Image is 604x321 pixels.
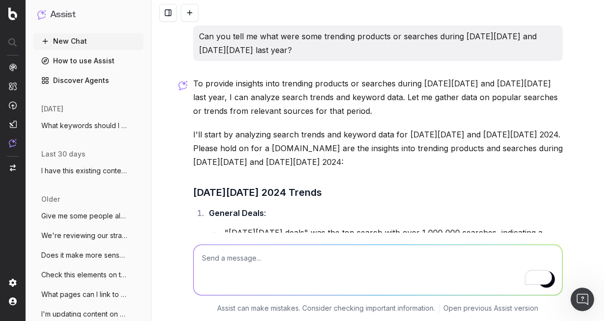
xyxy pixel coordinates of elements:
img: Assist [37,10,46,19]
p: Can you tell me what were some trending products or searches during [DATE][DATE] and [DATE][DATE]... [199,29,557,57]
span: last 30 days [41,149,86,159]
img: My account [9,297,17,305]
button: Give me some people also asked questions [33,208,144,224]
button: Does it make more sense for the category [33,247,144,263]
button: I have this existing content for a Samsu [33,163,144,179]
button: We're reviewing our strategy for Buying [33,228,144,243]
a: Open previous Assist version [443,303,538,313]
span: What pages can I link to from: [URL] [41,290,128,299]
img: Analytics [9,63,17,71]
h1: Assist [50,8,76,22]
span: I'm updating content on a Kids Beds page [41,309,128,319]
span: Give me some people also asked questions [41,211,128,221]
button: New Chat [33,33,144,49]
strong: General Deals [209,208,264,218]
img: Botify logo [8,7,17,20]
button: What pages can I link to from: [URL] [33,287,144,302]
span: [DATE] [41,104,63,114]
span: older [41,194,60,204]
span: I have this existing content for a Samsu [41,166,128,176]
a: Discover Agents [33,73,144,88]
button: Check this elements on this page for SEO [33,267,144,283]
a: How to use Assist [33,53,144,69]
img: Setting [9,279,17,287]
img: Intelligence [9,82,17,90]
iframe: Intercom live chat [571,288,594,311]
span: Does it make more sense for the category [41,250,128,260]
span: Check this elements on this page for SEO [41,270,128,280]
img: Assist [9,139,17,147]
span: We're reviewing our strategy for Buying [41,231,128,241]
img: Botify assist logo [178,80,188,90]
li: "[DATE][DATE] deals" was the top search with over 1,000,000 searches, indicating a broad interest... [222,226,563,253]
li: : [206,206,563,253]
button: What keywords should I target for an out [33,118,144,134]
img: Studio [9,120,17,128]
p: I'll start by analyzing search trends and keyword data for [DATE][DATE] and [DATE][DATE] 2024. Pl... [193,128,563,169]
h3: [DATE][DATE] 2024 Trends [193,185,563,200]
p: Assist can make mistakes. Consider checking important information. [217,303,435,313]
span: What keywords should I target for an out [41,121,128,131]
button: Assist [37,8,140,22]
p: To provide insights into trending products or searches during [DATE][DATE] and [DATE][DATE] last ... [193,77,563,118]
img: Activation [9,101,17,109]
img: Switch project [10,164,16,171]
textarea: To enrich screen reader interactions, please activate Accessibility in Grammarly extension settings [194,245,562,295]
